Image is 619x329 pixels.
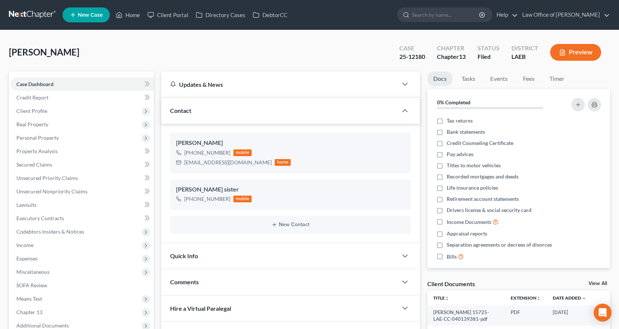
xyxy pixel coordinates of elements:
[10,77,154,91] a: Case Dashboard
[16,255,38,262] span: Expenses
[437,99,470,105] strong: 0% Completed
[112,8,144,22] a: Home
[9,47,79,57] span: [PERSON_NAME]
[493,8,518,22] a: Help
[536,296,541,301] i: unfold_more
[170,305,231,312] span: Hire a Virtual Paralegal
[184,195,230,203] div: [PHONE_NUMBER]
[447,184,498,192] span: Life insurance policies
[16,309,42,315] span: Chapter 13
[176,185,405,194] div: [PERSON_NAME] sister
[16,295,42,302] span: Means Test
[437,53,466,61] div: Chapter
[16,202,36,208] span: Lawsuits
[447,117,473,124] span: Tax returns
[433,295,449,301] a: Titleunfold_more
[176,139,405,148] div: [PERSON_NAME]
[447,195,519,203] span: Retirement account statements
[447,162,501,169] span: Titles to motor vehicles
[233,149,252,156] div: mobile
[16,282,47,288] span: SOFA Review
[412,8,480,22] input: Search by name...
[10,171,154,185] a: Unsecured Priority Claims
[249,8,291,22] a: DebtorCC
[553,295,586,301] a: Date Added expand_more
[10,212,154,225] a: Executory Contracts
[447,151,473,158] span: Pay advices
[170,252,198,259] span: Quick Info
[582,296,586,301] i: expand_more
[170,80,389,88] div: Updates & News
[10,185,154,198] a: Unsecured Nonpriority Claims
[594,304,612,322] div: Open Intercom Messenger
[447,241,552,249] span: Separation agreements or decrees of divorces
[478,44,500,53] div: Status
[78,12,103,18] span: New Case
[10,198,154,212] a: Lawsuits
[10,145,154,158] a: Property Analysis
[505,306,547,326] td: PDF
[192,8,249,22] a: Directory Cases
[588,281,607,286] a: View All
[16,148,58,154] span: Property Analysis
[427,306,505,326] td: [PERSON_NAME] 15725-LAE-CC-040139381-pdf
[16,81,54,87] span: Case Dashboard
[447,218,491,226] span: Income Documents
[519,8,610,22] a: Law Office of [PERSON_NAME]
[447,139,513,147] span: Credit Counseling Certificate
[10,158,154,171] a: Secured Claims
[447,173,519,180] span: Recorded mortgages and deeds
[16,94,48,101] span: Credit Report
[170,107,191,114] span: Contact
[447,253,457,260] span: Bills
[10,279,154,292] a: SOFA Review
[543,72,570,86] a: Timer
[16,228,84,235] span: Codebtors Insiders & Notices
[427,280,475,288] div: Client Documents
[511,295,541,301] a: Extensionunfold_more
[456,72,481,86] a: Tasks
[399,53,425,61] div: 25-12180
[16,215,64,221] span: Executory Contracts
[511,44,538,53] div: District
[484,72,514,86] a: Events
[16,121,48,127] span: Real Property
[550,44,601,61] button: Preview
[176,222,405,228] button: New Contact
[144,8,192,22] a: Client Portal
[16,322,69,329] span: Additional Documents
[447,128,485,136] span: Bank statements
[447,206,532,214] span: Drivers license & social security card
[399,44,425,53] div: Case
[16,188,87,194] span: Unsecured Nonpriority Claims
[437,44,466,53] div: Chapter
[478,53,500,61] div: Filed
[517,72,540,86] a: Fees
[16,161,52,168] span: Secured Claims
[184,159,272,166] div: [EMAIL_ADDRESS][DOMAIN_NAME]
[447,230,487,237] span: Appraisal reports
[16,108,47,114] span: Client Profile
[16,175,78,181] span: Unsecured Priority Claims
[170,278,199,285] span: Comments
[547,306,592,326] td: [DATE]
[445,296,449,301] i: unfold_more
[275,159,291,166] div: home
[184,149,230,156] div: [PHONE_NUMBER]
[427,72,453,86] a: Docs
[233,196,252,202] div: mobile
[16,135,59,141] span: Personal Property
[459,53,466,60] span: 13
[16,269,50,275] span: Miscellaneous
[16,242,33,248] span: Income
[511,53,538,61] div: LAEB
[10,91,154,104] a: Credit Report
